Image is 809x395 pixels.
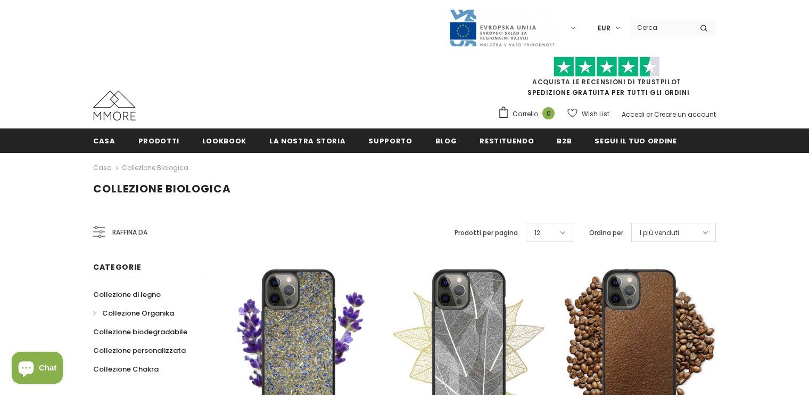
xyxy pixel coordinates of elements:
[93,91,136,120] img: Casi MMORE
[498,61,716,97] span: SPEDIZIONE GRATUITA PER TUTTI GLI ORDINI
[93,341,186,360] a: Collezione personalizzata
[93,345,186,356] span: Collezione personalizzata
[93,181,231,196] span: Collezione biologica
[534,228,540,238] span: 12
[455,228,518,238] label: Prodotti per pagina
[93,327,187,337] span: Collezione biodegradabile
[654,110,716,119] a: Creare un account
[595,128,676,152] a: Segui il tuo ordine
[93,128,115,152] a: Casa
[640,228,679,238] span: I più venduti
[202,128,246,152] a: Lookbook
[269,136,345,146] span: La nostra storia
[435,136,457,146] span: Blog
[595,136,676,146] span: Segui il tuo ordine
[498,106,560,122] a: Carrello 0
[368,128,412,152] a: supporto
[93,364,159,374] span: Collezione Chakra
[646,110,653,119] span: or
[449,9,555,47] img: Javni Razpis
[93,360,159,378] a: Collezione Chakra
[138,128,179,152] a: Prodotti
[93,162,112,174] a: Casa
[93,323,187,341] a: Collezione biodegradabile
[93,289,161,300] span: Collezione di legno
[368,136,412,146] span: supporto
[622,110,645,119] a: Accedi
[480,128,534,152] a: Restituendo
[202,136,246,146] span: Lookbook
[554,57,660,77] img: Fidati di Pilot Stars
[598,23,610,34] span: EUR
[582,109,609,119] span: Wish List
[542,107,555,119] span: 0
[93,285,161,304] a: Collezione di legno
[532,77,681,86] a: Acquista le recensioni di TrustPilot
[93,262,141,272] span: Categorie
[102,308,174,318] span: Collezione Organika
[269,128,345,152] a: La nostra storia
[631,20,692,35] input: Search Site
[513,109,538,119] span: Carrello
[138,136,179,146] span: Prodotti
[589,228,623,238] label: Ordina per
[93,136,115,146] span: Casa
[93,304,174,323] a: Collezione Organika
[112,227,147,238] span: Raffina da
[557,128,572,152] a: B2B
[122,163,188,172] a: Collezione biologica
[567,104,609,123] a: Wish List
[9,352,66,386] inbox-online-store-chat: Shopify online store chat
[449,23,555,32] a: Javni Razpis
[480,136,534,146] span: Restituendo
[557,136,572,146] span: B2B
[435,128,457,152] a: Blog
